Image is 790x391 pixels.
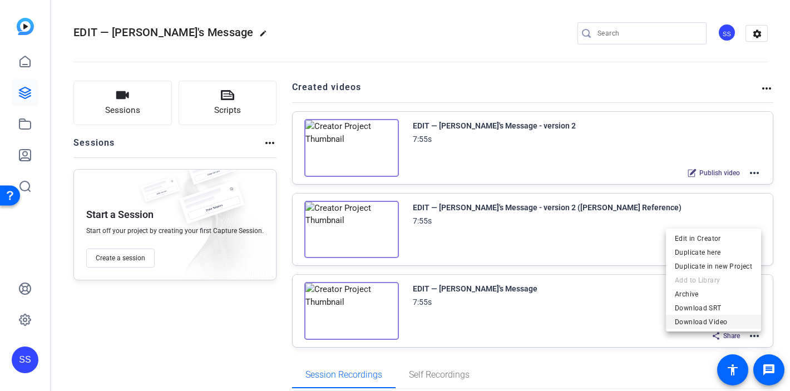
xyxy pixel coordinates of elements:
span: Duplicate here [675,246,752,259]
span: Duplicate in new Project [675,260,752,273]
span: Edit in Creator [675,232,752,245]
span: Download Video [675,315,752,329]
span: Archive [675,288,752,301]
span: Download SRT [675,301,752,315]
